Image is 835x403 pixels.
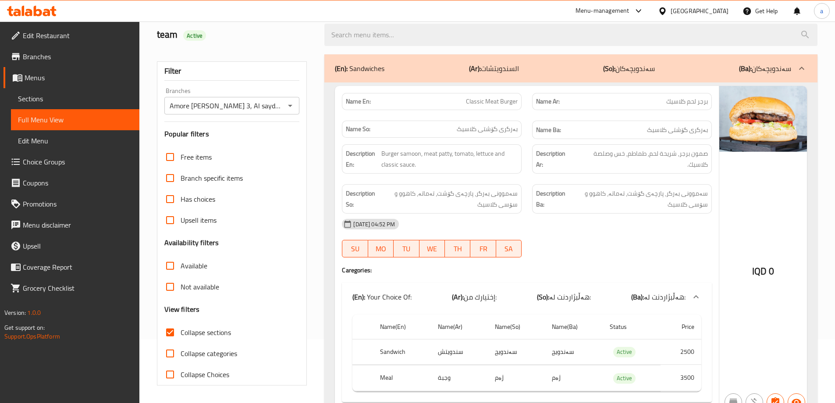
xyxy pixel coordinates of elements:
span: Menus [25,72,132,83]
table: choices table [352,314,701,392]
strong: Name Ar: [536,97,560,106]
b: (En): [335,62,348,75]
span: Classic Meat Burger [466,97,518,106]
button: FR [470,240,496,257]
span: Branch specific items [181,173,243,183]
h4: Caregories: [342,266,712,275]
p: سەندویچەکان [603,63,655,74]
span: Version: [4,307,26,318]
td: سەندویچ [488,339,545,365]
div: Filter [164,62,300,81]
div: (En): Sandwiches(Ar):السندويتشات(So):سەندویچەکان(Ba):سەندویچەکان [342,311,712,402]
b: (Ba): [739,62,752,75]
p: سەندویچەکان [739,63,791,74]
a: Edit Restaurant [4,25,139,46]
button: MO [368,240,394,257]
th: Name(Ba) [545,314,603,339]
a: Menu disclaimer [4,214,139,235]
span: IQD [752,263,767,280]
span: [DATE] 04:52 PM [350,220,398,228]
span: صمون برجر, شريحة لحم, طماطم, خس وصلصة كلاسيك. [575,148,708,170]
p: Your Choice Of: [352,292,412,302]
p: السندويتشات [469,63,519,74]
th: Name(En) [373,314,431,339]
th: Status [603,314,661,339]
input: search [324,24,817,46]
div: Active [183,30,206,41]
span: FR [474,243,492,255]
a: Menus [4,67,139,88]
span: a [820,6,823,16]
span: بەرگری گۆشتی کلاسیک [647,125,708,136]
a: Full Menu View [11,109,139,130]
button: SU [342,240,368,257]
strong: Description Ar: [536,148,573,170]
span: Collapse sections [181,327,231,338]
p: Sandwiches [335,63,384,74]
span: MO [372,243,390,255]
span: برجر لحم كلاسيك [666,97,708,106]
span: Free items [181,152,212,162]
span: Edit Menu [18,136,132,146]
strong: Name En: [346,97,371,106]
span: Choice Groups [23,157,132,167]
th: Sandwich [373,339,431,365]
a: Branches [4,46,139,67]
strong: Description So: [346,188,378,210]
th: Meal [373,365,431,391]
button: TU [394,240,419,257]
strong: Name So: [346,125,370,134]
span: 1.0.0 [27,307,41,318]
span: Get support on: [4,322,45,333]
span: WE [423,243,441,255]
th: Name(So) [488,314,545,339]
span: Collapse categories [181,348,237,359]
div: (En): Sandwiches(Ar):السندويتشات(So):سەندویچەکان(Ba):سەندویچەکان [324,54,817,82]
span: هەڵبژاردنت لە: [549,290,591,303]
span: سەموونی بەرگر، پارچەی گۆشت، تەماتە، کاهوو و سۆسی کلاسیک [570,188,708,210]
span: 0 [769,263,774,280]
a: Coupons [4,172,139,193]
td: وجبة [431,365,488,391]
strong: Description Ba: [536,188,569,210]
span: Full Menu View [18,114,132,125]
a: Upsell [4,235,139,257]
h3: View filters [164,304,200,314]
span: Active [183,32,206,40]
a: Support.OpsPlatform [4,331,60,342]
b: (En): [352,290,365,303]
span: Not available [181,282,219,292]
h3: Availability filters [164,238,219,248]
div: (En): Your Choice Of:(Ar):إختيارك من:(So):هەڵبژاردنت لە:(Ba):هەڵبژاردنت لە: [342,283,712,311]
b: (Ar): [452,290,464,303]
b: (Ar): [469,62,481,75]
a: Edit Menu [11,130,139,151]
strong: Description En: [346,148,379,170]
a: Sections [11,88,139,109]
button: SA [496,240,522,257]
button: Open [284,100,296,112]
b: (So): [537,290,549,303]
span: TH [448,243,467,255]
a: Grocery Checklist [4,278,139,299]
span: Active [613,347,636,357]
b: (So): [603,62,615,75]
th: Price [661,314,701,339]
td: 3500 [661,365,701,391]
span: Available [181,260,207,271]
a: Promotions [4,193,139,214]
span: Active [613,373,636,383]
h2: team [157,28,314,41]
td: سندويتش [431,339,488,365]
span: SA [500,243,518,255]
span: Menu disclaimer [23,220,132,230]
th: Name(Ar) [431,314,488,339]
span: بەرگری گۆشتی کلاسیک [457,125,518,134]
span: إختيارك من: [464,290,497,303]
h3: Popular filters [164,129,300,139]
span: Collapse Choices [181,369,229,380]
span: Grocery Checklist [23,283,132,293]
div: [GEOGRAPHIC_DATA] [671,6,728,16]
